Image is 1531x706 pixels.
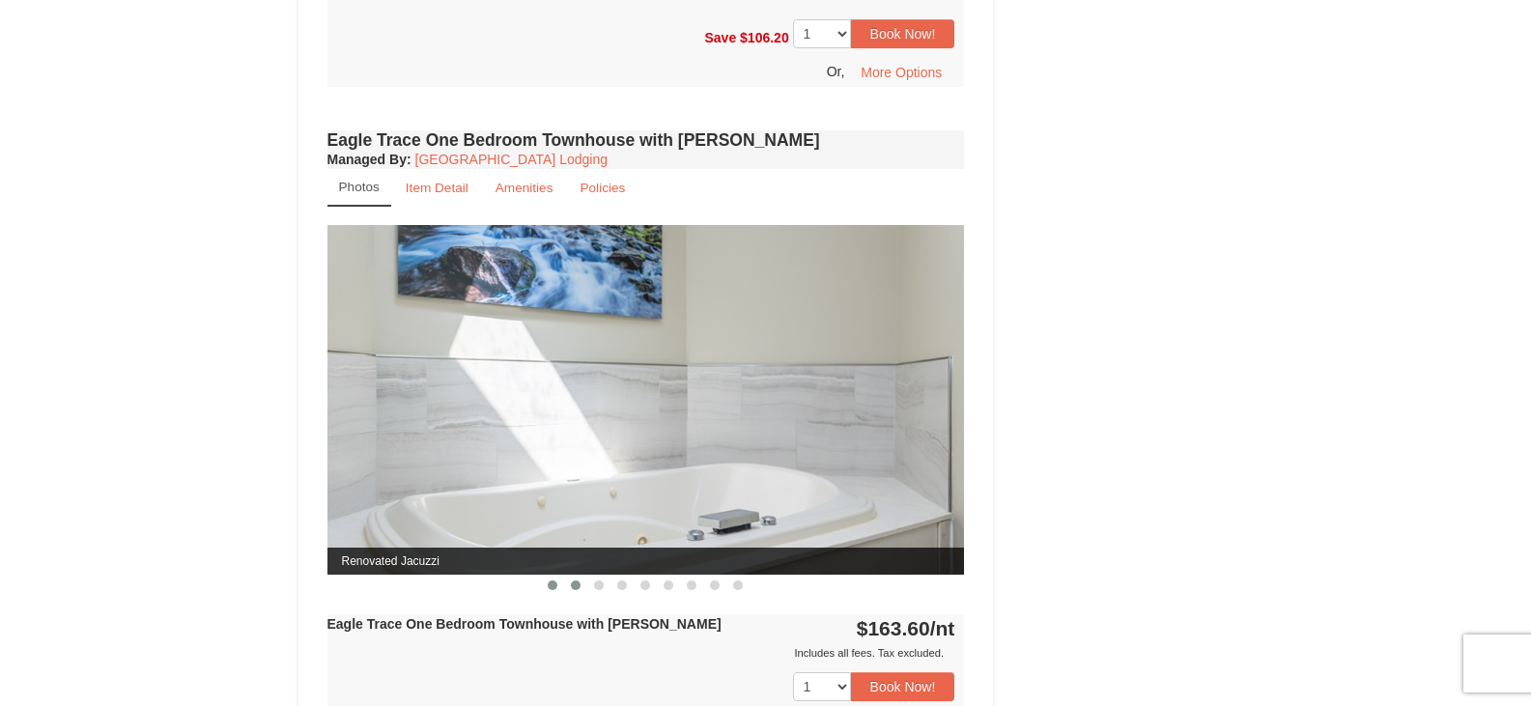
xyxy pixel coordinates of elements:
strong: : [327,152,411,167]
small: Amenities [496,181,553,195]
small: Item Detail [406,181,468,195]
strong: Eagle Trace One Bedroom Townhouse with [PERSON_NAME] [327,616,722,632]
a: [GEOGRAPHIC_DATA] Lodging [415,152,608,167]
a: Amenities [483,169,566,207]
button: Book Now! [851,672,955,701]
button: More Options [848,58,954,87]
span: Managed By [327,152,407,167]
a: Photos [327,169,391,207]
strong: $163.60 [857,617,955,639]
small: Photos [339,180,380,194]
img: Renovated Jacuzzi [327,225,965,574]
a: Item Detail [393,169,481,207]
span: $106.20 [740,30,789,45]
small: Policies [580,181,625,195]
span: Save [704,30,736,45]
a: Policies [567,169,638,207]
div: Includes all fees. Tax excluded. [327,643,955,663]
h4: Eagle Trace One Bedroom Townhouse with [PERSON_NAME] [327,130,965,150]
span: Or, [827,64,845,79]
span: Renovated Jacuzzi [327,548,965,575]
button: Book Now! [851,19,955,48]
span: /nt [930,617,955,639]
